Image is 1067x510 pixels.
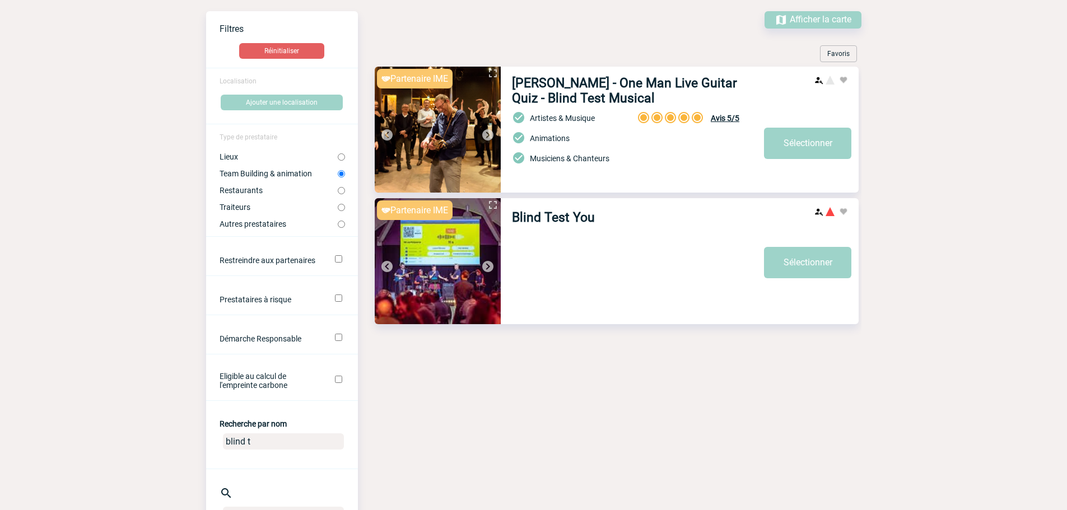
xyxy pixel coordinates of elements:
img: Ajouter aux favoris [839,76,848,85]
img: check-circle-24-px-b.png [512,111,525,124]
a: Blind Test You [512,210,595,225]
label: Restreindre aux partenaires [220,256,320,265]
p: Filtres [220,24,358,34]
button: Réinitialiser [239,43,324,59]
span: Risque moyen [826,76,835,85]
img: partnaire IME [381,76,390,82]
span: Risque très élevé [826,207,835,216]
label: Lieux [220,152,338,161]
img: search-24-px.png [220,486,233,500]
span: Artistes & Musique [530,114,595,123]
span: Avis 5/5 [711,114,739,123]
label: Eligible au calcul de l'empreinte carbone [220,372,320,390]
button: Ajouter une localisation [221,95,343,110]
img: 1.jpg [375,67,501,193]
a: Réinitialiser [206,43,358,59]
a: Sélectionner [764,128,851,159]
img: Prestataire ayant déjà créé un devis [814,207,823,216]
span: Afficher la carte [790,14,851,25]
a: [PERSON_NAME] - One Man Live Guitar Quiz - Blind Test Musical [512,76,764,106]
div: Partenaire IME [377,200,453,220]
input: Démarche Responsable [335,334,342,341]
img: Ajouter aux favoris [839,207,848,216]
img: check-circle-24-px-b.png [512,131,525,144]
div: Favoris [820,45,857,62]
label: Recherche par nom [220,419,287,428]
label: Restaurants [220,186,338,195]
span: Musiciens & Chanteurs [530,154,609,163]
label: Team Building & animation [220,169,338,178]
input: Eligible au calcul de l'empreinte carbone [335,376,342,383]
img: Prestataire ayant déjà créé un devis [814,76,823,85]
div: Filtrer selon vos favoris [816,45,861,62]
img: 2.jpg [375,198,501,324]
label: Traiteurs [220,203,338,212]
img: partnaire IME [381,208,390,213]
span: Localisation [220,77,257,85]
div: Partenaire IME [377,69,453,88]
label: Démarche Responsable [220,334,320,343]
label: Prestataires à risque [220,295,320,304]
label: Autres prestataires [220,219,338,228]
img: check-circle-24-px-b.png [512,151,525,165]
a: Sélectionner [764,247,851,278]
span: Animations [530,134,570,143]
span: Type de prestataire [220,133,277,141]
